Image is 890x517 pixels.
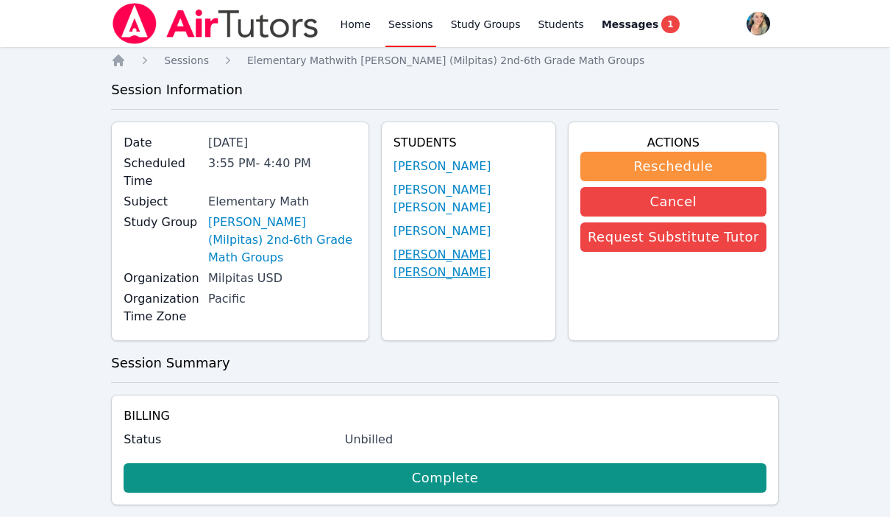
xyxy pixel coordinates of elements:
[208,214,357,267] a: [PERSON_NAME] (Milpitas) 2nd-6th Grade Math Groups
[208,155,357,172] div: 3:55 PM - 4:40 PM
[124,193,199,211] label: Subject
[124,290,199,326] label: Organization Time Zone
[580,152,766,181] button: Reschedule
[394,246,544,281] a: [PERSON_NAME] [PERSON_NAME]
[164,53,209,68] a: Sessions
[661,15,679,33] span: 1
[124,155,199,190] label: Scheduled Time
[247,53,644,68] a: Elementary Mathwith [PERSON_NAME] (Milpitas) 2nd-6th Grade Math Groups
[124,134,199,152] label: Date
[124,463,766,493] a: Complete
[111,80,779,100] h3: Session Information
[580,222,766,252] button: Request Substitute Tutor
[208,193,357,211] div: Elementary Math
[208,134,357,152] div: [DATE]
[394,222,491,240] a: [PERSON_NAME]
[602,17,658,32] span: Messages
[124,407,766,425] h4: Billing
[580,187,766,217] button: Cancel
[345,431,766,449] div: Unbilled
[124,214,199,231] label: Study Group
[111,3,319,44] img: Air Tutors
[164,54,209,66] span: Sessions
[124,431,336,449] label: Status
[394,158,491,175] a: [PERSON_NAME]
[208,290,357,308] div: Pacific
[247,54,644,66] span: Elementary Math with [PERSON_NAME] (Milpitas) 2nd-6th Grade Math Groups
[124,270,199,287] label: Organization
[111,353,779,373] h3: Session Summary
[580,134,766,152] h4: Actions
[394,134,544,152] h4: Students
[394,181,544,217] a: [PERSON_NAME] [PERSON_NAME]
[111,53,779,68] nav: Breadcrumb
[208,270,357,287] div: Milpitas USD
